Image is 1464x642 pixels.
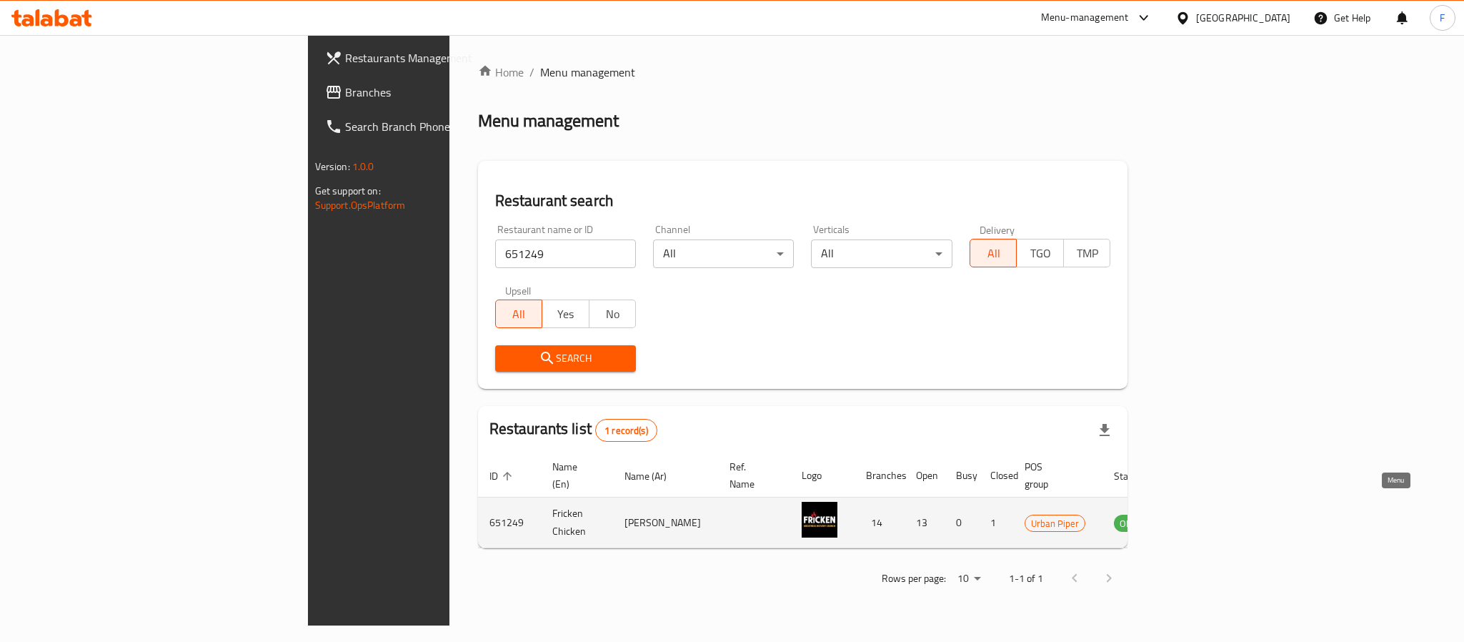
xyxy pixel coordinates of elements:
button: Search [495,345,636,372]
td: Fricken Chicken [541,498,613,548]
span: Branches [345,84,541,101]
th: Open [905,454,945,498]
div: Rows per page: [952,568,986,590]
button: All [970,239,1017,267]
td: [PERSON_NAME] [613,498,718,548]
button: Yes [542,300,589,328]
span: TGO [1022,243,1058,264]
div: All [653,239,794,268]
p: 1-1 of 1 [1009,570,1043,588]
span: POS group [1025,458,1085,493]
span: Urban Piper [1025,515,1085,532]
td: 14 [855,498,905,548]
span: Version: [315,157,350,176]
h2: Menu management [478,109,619,132]
span: 1.0.0 [352,157,374,176]
a: Search Branch Phone [314,109,552,144]
td: 13 [905,498,945,548]
button: All [495,300,543,328]
button: TGO [1016,239,1064,267]
span: 1 record(s) [596,424,657,438]
span: Name (Ar) [624,468,685,485]
table: enhanced table [478,454,1227,548]
span: Search Branch Phone [345,118,541,135]
span: Name (En) [552,458,596,493]
td: 1 [979,498,1013,548]
span: No [595,304,631,325]
span: All [976,243,1012,264]
span: Search [507,350,624,367]
th: Busy [945,454,979,498]
span: Menu management [540,64,635,81]
span: OPEN [1114,515,1149,532]
span: F [1440,10,1445,26]
span: Status [1114,468,1160,485]
h2: Restaurant search [495,190,1111,212]
div: Total records count [595,419,657,442]
span: Get support on: [315,182,381,200]
div: [GEOGRAPHIC_DATA] [1196,10,1290,26]
div: Export file [1087,413,1122,448]
th: Closed [979,454,1013,498]
td: 0 [945,498,979,548]
label: Upsell [505,285,532,295]
a: Restaurants Management [314,41,552,75]
p: Rows per page: [882,570,946,588]
span: ID [489,468,517,485]
span: All [502,304,537,325]
button: TMP [1063,239,1111,267]
span: TMP [1070,243,1105,264]
span: Yes [548,304,584,325]
nav: breadcrumb [478,64,1128,81]
th: Branches [855,454,905,498]
img: Fricken Chicken [802,502,837,538]
div: All [811,239,952,268]
a: Branches [314,75,552,109]
span: Ref. Name [729,458,773,493]
h2: Restaurants list [489,418,657,442]
div: Menu-management [1041,9,1129,26]
span: Restaurants Management [345,49,541,66]
button: No [589,300,637,328]
label: Delivery [980,224,1015,234]
input: Search for restaurant name or ID.. [495,239,636,268]
th: Logo [790,454,855,498]
a: Support.OpsPlatform [315,196,406,214]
